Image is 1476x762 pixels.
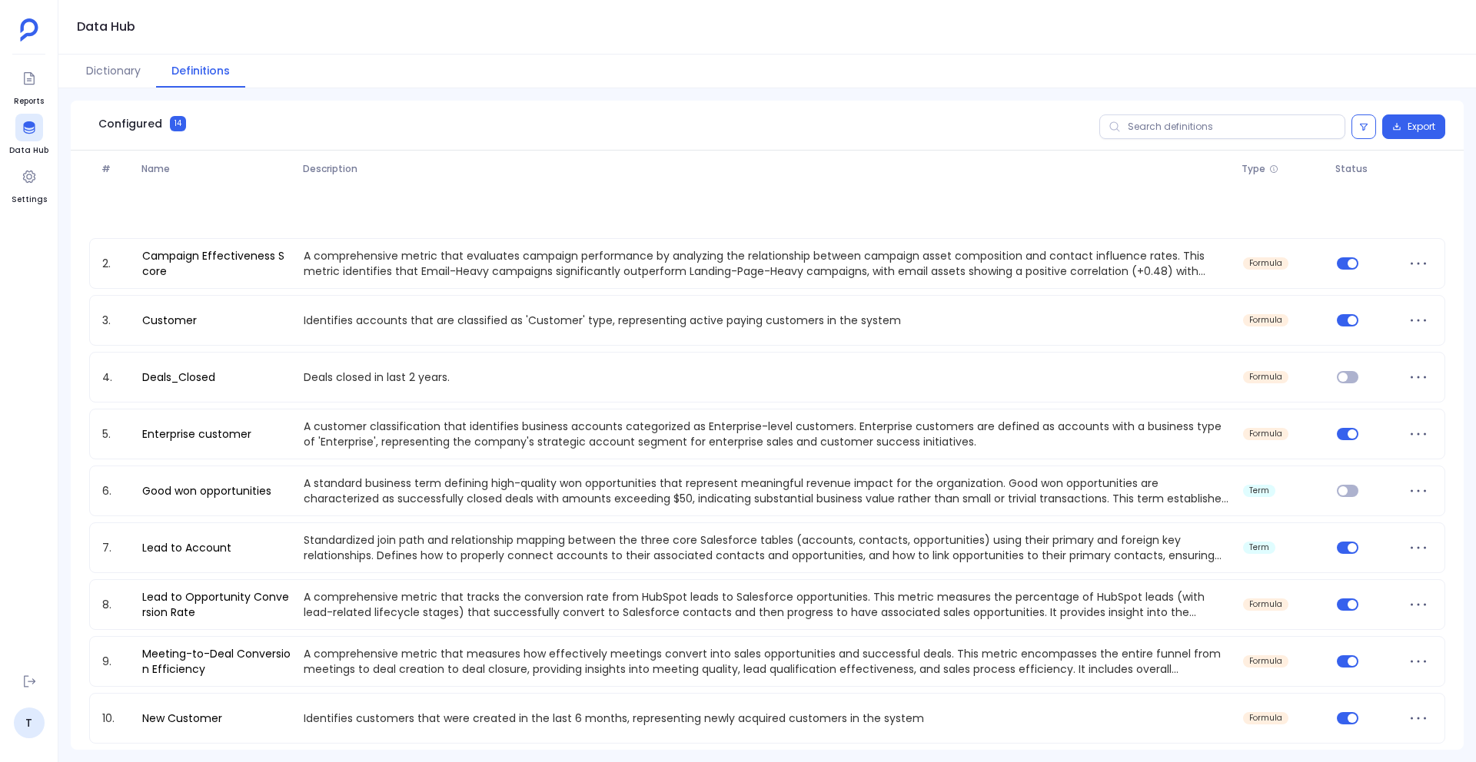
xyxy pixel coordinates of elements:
[1329,163,1396,175] span: Status
[96,711,136,726] span: 10.
[136,313,203,328] a: Customer
[170,116,186,131] span: 14
[96,540,136,555] span: 7.
[12,194,47,206] span: Settings
[298,248,1237,279] p: A comprehensive metric that evaluates campaign performance by analyzing the relationship between ...
[20,18,38,41] img: petavue logo
[1382,114,1445,139] button: Export
[1408,121,1435,133] span: Export
[96,654,136,669] span: 9.
[136,426,258,442] a: Enterprise customer
[1242,163,1265,175] span: Type
[136,589,298,620] a: Lead to Opportunity Conversion Rate
[1249,429,1282,439] span: formula
[96,369,136,385] span: 4.
[1249,543,1269,552] span: term
[98,116,162,131] span: Configured
[1099,114,1345,139] input: Search definitions
[14,707,45,738] a: T
[1249,486,1269,495] span: term
[135,163,296,175] span: Name
[14,95,44,108] span: Reports
[9,114,48,157] a: Data Hub
[298,532,1237,563] p: Standardized join path and relationship mapping between the three core Salesforce tables (account...
[156,55,245,88] button: Definitions
[1249,373,1282,382] span: formula
[298,711,1237,726] p: Identifies customers that were created in the last 6 months, representing newly acquired customer...
[9,144,48,157] span: Data Hub
[1249,657,1282,666] span: formula
[136,369,221,385] a: Deals_Closed
[136,646,298,677] a: Meeting-to-Deal Conversion Efficiency
[96,313,136,328] span: 3.
[298,589,1237,620] p: A comprehensive metric that tracks the conversion rate from HubSpot leads to Salesforce opportuni...
[1249,714,1282,723] span: formula
[96,426,136,442] span: 5.
[297,163,1236,175] span: Description
[95,163,135,175] span: #
[77,16,135,38] h1: Data Hub
[14,65,44,108] a: Reports
[298,369,1237,385] p: Deals closed in last 2 years.
[136,540,238,555] a: Lead to Account
[298,419,1237,449] p: A customer classification that identifies business accounts categorized as Enterprise-level custo...
[298,313,1237,328] p: Identifies accounts that are classified as 'Customer' type, representing active paying customers ...
[96,483,136,499] span: 6.
[298,475,1237,506] p: A standard business term defining high-quality won opportunities that represent meaningful revenu...
[136,711,228,726] a: New Customer
[1249,316,1282,325] span: formula
[1249,259,1282,268] span: formula
[71,55,156,88] button: Dictionary
[298,646,1237,677] p: A comprehensive metric that measures how effectively meetings convert into sales opportunities an...
[136,248,298,279] a: Campaign Effectiveness Score
[136,483,278,499] a: Good won opportunities
[1249,600,1282,609] span: formula
[96,256,136,271] span: 2.
[96,597,136,612] span: 8.
[12,163,47,206] a: Settings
